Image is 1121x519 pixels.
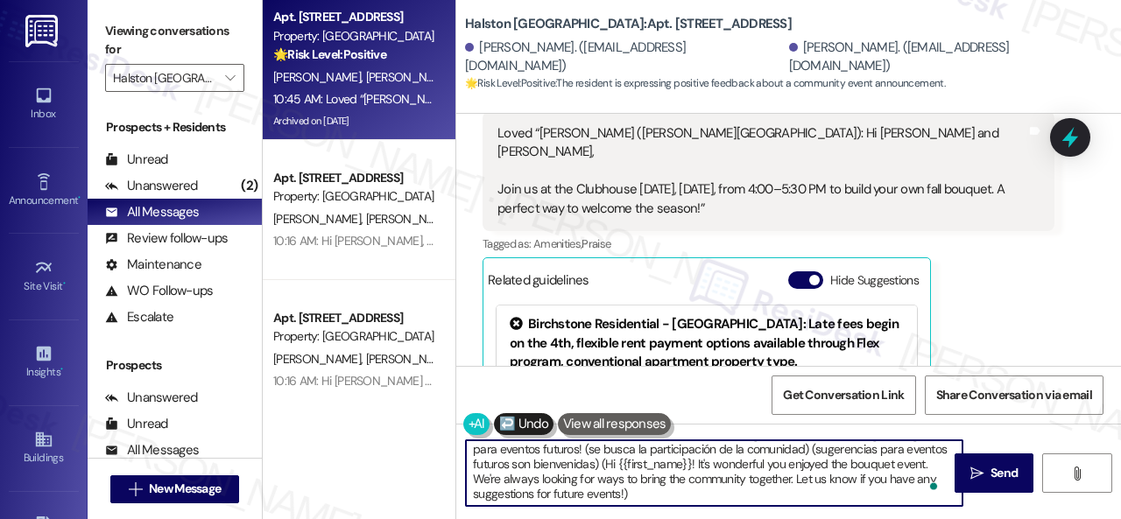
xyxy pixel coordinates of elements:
textarea: To enrich screen reader interactions, please activate Accessibility in Grammarly extension settings [466,440,962,506]
div: Property: [GEOGRAPHIC_DATA] [273,327,435,346]
span: : The resident is expressing positive feedback about a community event announcement. [465,74,945,93]
div: Apt. [STREET_ADDRESS] [273,309,435,327]
div: Apt. [STREET_ADDRESS] [273,169,435,187]
button: Get Conversation Link [772,375,915,415]
div: Apt. [STREET_ADDRESS] [273,8,435,26]
div: Review follow-ups [105,229,228,248]
span: Praise [582,236,610,251]
div: WO Follow-ups [105,282,213,300]
div: Related guidelines [488,271,589,297]
span: Share Conversation via email [936,386,1092,404]
span: Send [991,464,1018,482]
strong: 🌟 Risk Level: Positive [273,46,386,62]
div: [PERSON_NAME]. ([EMAIL_ADDRESS][DOMAIN_NAME]) [789,39,1109,76]
div: Unanswered [105,177,198,195]
div: Prospects [88,356,262,375]
span: [PERSON_NAME] [273,69,366,85]
div: Unread [105,415,168,433]
b: Halston [GEOGRAPHIC_DATA]: Apt. [STREET_ADDRESS] [465,15,792,33]
a: Site Visit • [9,253,79,300]
div: Prospects + Residents [88,118,262,137]
div: Tagged as: [483,231,1054,256]
span: [PERSON_NAME] [273,351,366,367]
span: New Message [149,480,221,498]
label: Viewing conversations for [105,18,244,64]
span: [PERSON_NAME] [273,211,366,227]
i:  [970,466,984,480]
div: (2) [236,172,262,200]
i:  [225,71,235,85]
a: Insights • [9,339,79,386]
span: [PERSON_NAME] [366,351,454,367]
div: Property: [GEOGRAPHIC_DATA] [273,27,435,46]
span: Get Conversation Link [783,386,904,404]
div: Escalate [105,308,173,326]
a: Buildings [9,424,79,472]
button: Send [955,453,1033,493]
a: Inbox [9,81,79,128]
button: Share Conversation via email [925,375,1103,415]
input: All communities [113,64,216,92]
div: Unanswered [105,389,198,407]
div: Archived on [DATE] [271,110,437,132]
span: [PERSON_NAME] [366,211,459,227]
div: Property: [GEOGRAPHIC_DATA] [273,187,435,206]
div: Maintenance [105,256,201,274]
span: Amenities , [533,236,582,251]
span: • [63,277,66,290]
div: All Messages [105,203,199,221]
div: Unread [105,151,168,169]
button: New Message [110,475,240,503]
strong: 🌟 Risk Level: Positive [465,76,555,90]
span: • [78,192,81,204]
div: Loved “[PERSON_NAME] ([PERSON_NAME][GEOGRAPHIC_DATA]): Hi [PERSON_NAME] and [PERSON_NAME], Join u... [497,124,1026,218]
i:  [129,482,142,496]
div: [PERSON_NAME]. ([EMAIL_ADDRESS][DOMAIN_NAME]) [465,39,785,76]
i:  [1070,466,1083,480]
span: [PERSON_NAME] [366,69,454,85]
div: All Messages [105,441,199,459]
label: Hide Suggestions [830,271,919,290]
span: • [60,363,63,375]
div: Birchstone Residential - [GEOGRAPHIC_DATA]: Late fees begin on the 4th, flexible rent payment opt... [510,315,904,371]
img: ResiDesk Logo [25,15,61,47]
